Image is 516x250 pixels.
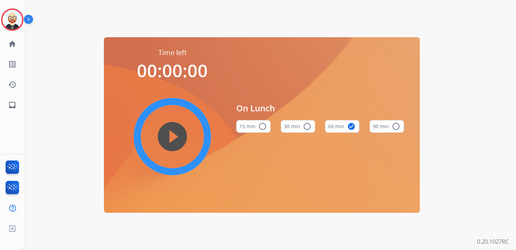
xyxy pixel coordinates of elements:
[8,101,16,109] mat-icon: inbox
[236,102,404,114] span: On Lunch
[258,122,267,131] mat-icon: radio_button_unchecked
[477,237,509,246] p: 0.20.1027RC
[8,80,16,89] mat-icon: history
[281,120,315,133] button: 30 min
[8,40,16,48] mat-icon: home
[303,122,311,131] mat-icon: radio_button_unchecked
[370,120,404,133] button: 90 min
[325,120,359,133] button: 60 min
[158,48,187,58] span: Time left
[168,132,177,141] mat-icon: play_circle_filled
[137,59,208,83] span: 00:00:00
[347,122,356,131] mat-icon: check_circle
[236,120,271,133] button: 15 min
[2,10,22,29] img: avatar
[8,60,16,68] mat-icon: list_alt
[392,122,400,131] mat-icon: radio_button_unchecked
